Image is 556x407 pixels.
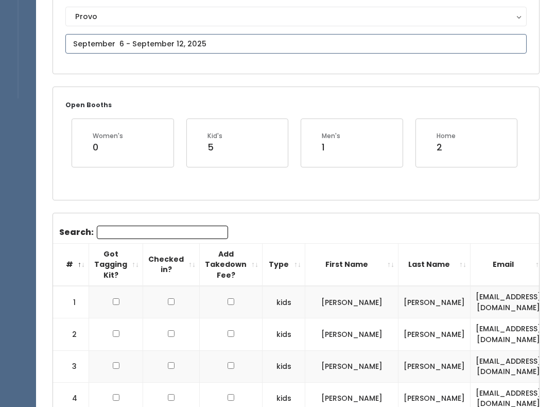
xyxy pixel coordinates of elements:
div: 5 [207,141,222,154]
td: 2 [53,318,89,350]
input: Search: [97,226,228,239]
th: #: activate to sort column descending [53,243,89,286]
div: 2 [437,141,456,154]
div: Kid's [207,131,222,141]
td: [PERSON_NAME] [398,318,471,350]
td: kids [263,286,305,318]
div: 0 [93,141,123,154]
small: Open Booths [65,100,112,109]
th: Email: activate to sort column ascending [471,243,547,286]
div: Provo [75,11,517,22]
td: 1 [53,286,89,318]
div: Men's [322,131,340,141]
div: 1 [322,141,340,154]
td: [EMAIL_ADDRESS][DOMAIN_NAME] [471,286,547,318]
td: [PERSON_NAME] [398,286,471,318]
label: Search: [59,226,228,239]
th: Add Takedown Fee?: activate to sort column ascending [200,243,263,286]
td: [EMAIL_ADDRESS][DOMAIN_NAME] [471,350,547,382]
th: Type: activate to sort column ascending [263,243,305,286]
th: Last Name: activate to sort column ascending [398,243,471,286]
td: kids [263,318,305,350]
td: 3 [53,350,89,382]
td: [EMAIL_ADDRESS][DOMAIN_NAME] [471,318,547,350]
th: First Name: activate to sort column ascending [305,243,398,286]
div: Women's [93,131,123,141]
div: Home [437,131,456,141]
td: kids [263,350,305,382]
td: [PERSON_NAME] [305,318,398,350]
td: [PERSON_NAME] [305,286,398,318]
th: Got Tagging Kit?: activate to sort column ascending [89,243,143,286]
button: Provo [65,7,527,26]
input: September 6 - September 12, 2025 [65,34,527,54]
td: [PERSON_NAME] [398,350,471,382]
th: Checked in?: activate to sort column ascending [143,243,200,286]
td: [PERSON_NAME] [305,350,398,382]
